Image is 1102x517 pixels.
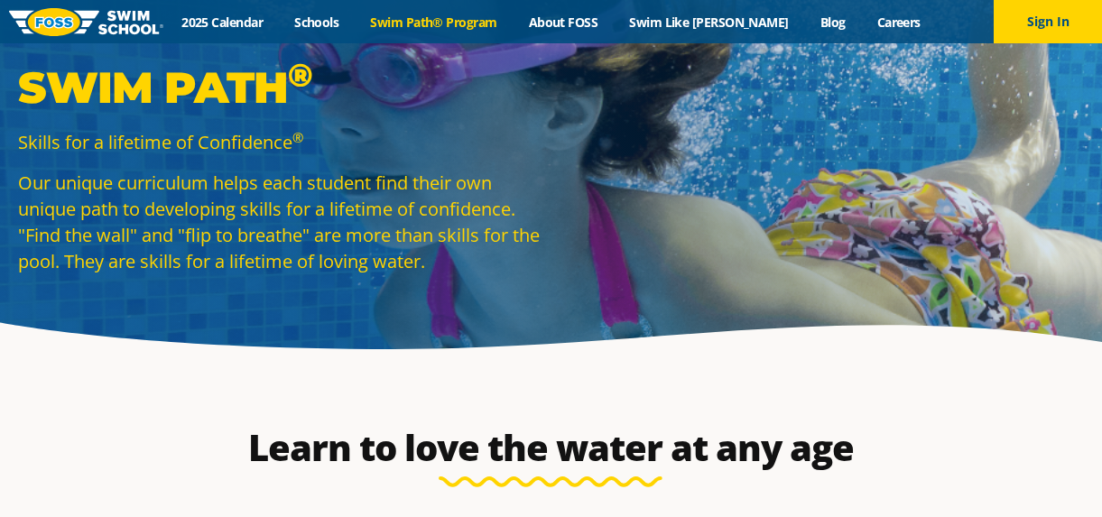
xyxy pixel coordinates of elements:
[292,128,303,146] sup: ®
[18,170,542,274] p: Our unique curriculum helps each student find their own unique path to developing skills for a li...
[279,14,355,31] a: Schools
[9,8,163,36] img: FOSS Swim School Logo
[804,14,861,31] a: Blog
[355,14,513,31] a: Swim Path® Program
[125,426,977,469] h2: Learn to love the water at any age
[614,14,805,31] a: Swim Like [PERSON_NAME]
[18,129,542,155] p: Skills for a lifetime of Confidence
[288,55,312,95] sup: ®
[861,14,936,31] a: Careers
[166,14,279,31] a: 2025 Calendar
[18,60,542,115] p: Swim Path
[513,14,614,31] a: About FOSS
